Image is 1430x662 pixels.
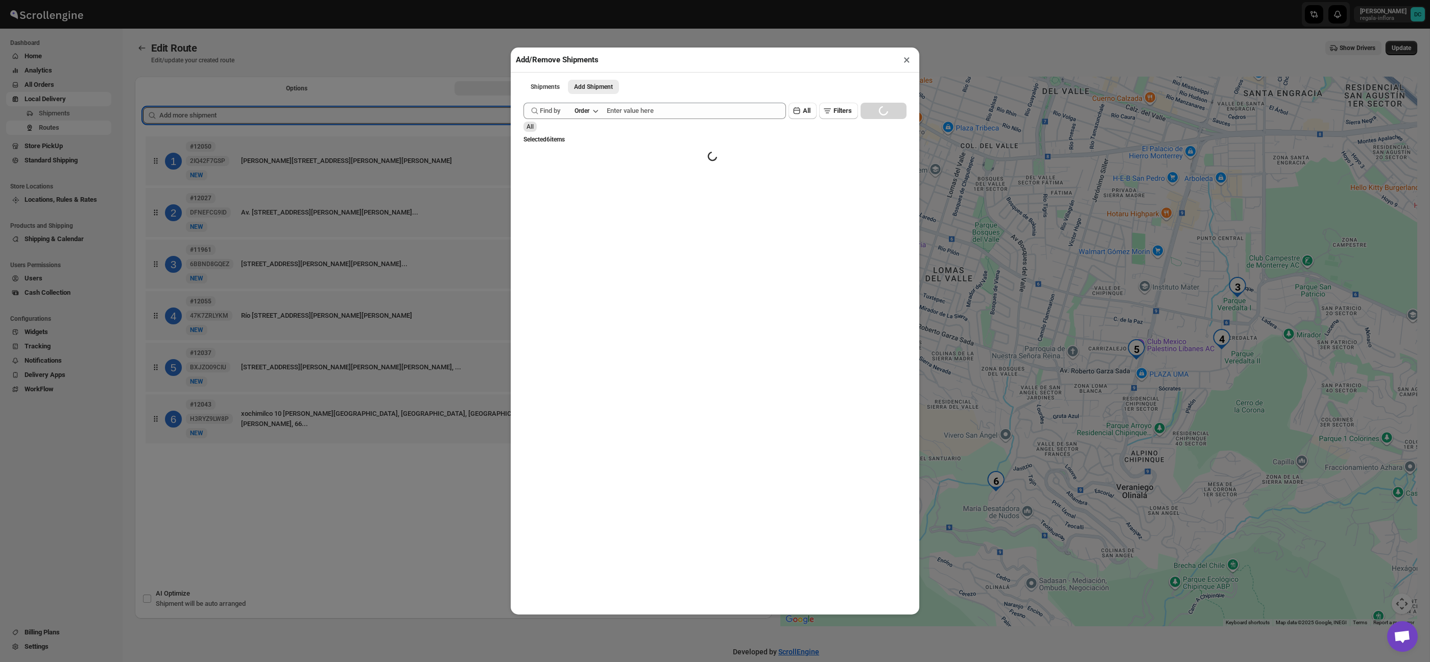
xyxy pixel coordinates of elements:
span: Shipments [531,83,560,91]
span: All [803,107,811,114]
div: Open chat [1387,621,1418,652]
button: Order [568,104,604,118]
span: Add Shipment [574,83,613,91]
span: All [527,123,534,130]
span: Filters [833,107,852,114]
span: Find by [540,106,560,116]
span: Selected 6 items [523,136,565,143]
input: Enter value here [607,103,786,119]
button: × [899,53,914,67]
button: Filters [819,103,858,119]
div: Order [575,107,589,115]
h2: Add/Remove Shipments [516,55,599,65]
div: Selected Shipments [135,99,772,522]
button: All [789,103,817,119]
